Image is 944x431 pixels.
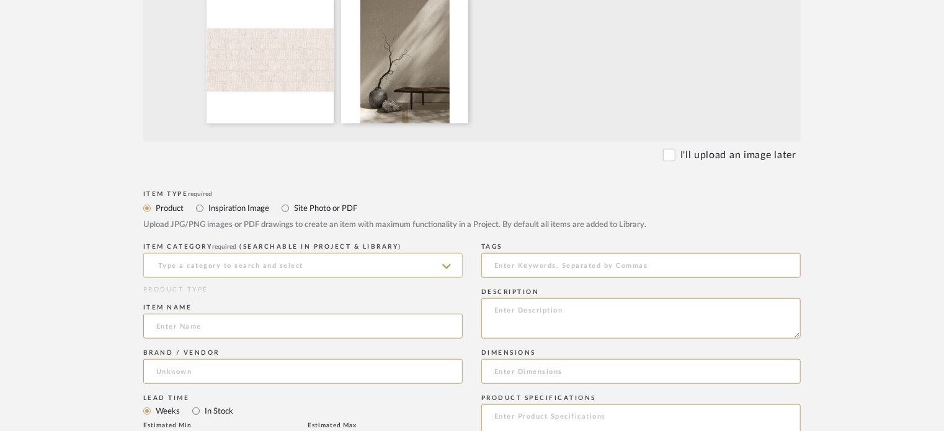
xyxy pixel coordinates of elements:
div: Estimated Min [143,422,298,429]
input: Enter Dimensions [481,359,801,384]
label: Site Photo or PDF [293,202,357,215]
span: required [189,191,213,197]
div: Product Specifications [481,394,801,402]
div: PRODUCT TYPE [143,285,463,295]
input: Type a category to search and select [143,253,463,278]
label: In Stock [203,404,233,418]
span: (Searchable in Project & Library) [240,244,403,250]
input: Unknown [143,359,463,384]
div: Item name [143,304,463,311]
span: required [213,244,237,250]
div: ITEM CATEGORY [143,243,463,251]
label: Product [154,202,184,215]
div: Tags [481,243,801,251]
label: I'll upload an image later [680,148,796,162]
label: Inspiration Image [207,202,269,215]
div: Dimensions [481,349,801,357]
input: Enter Keywords, Separated by Commas [481,253,801,278]
mat-radio-group: Select item type [143,403,463,419]
mat-radio-group: Select item type [143,200,801,216]
label: Weeks [154,404,180,418]
div: Item Type [143,190,801,198]
div: Lead Time [143,394,463,402]
div: Estimated Max [308,422,463,429]
div: Upload JPG/PNG images or PDF drawings to create an item with maximum functionality in a Project. ... [143,219,801,231]
div: Brand / Vendor [143,349,463,357]
div: Description [481,288,801,296]
input: Enter Name [143,314,463,339]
